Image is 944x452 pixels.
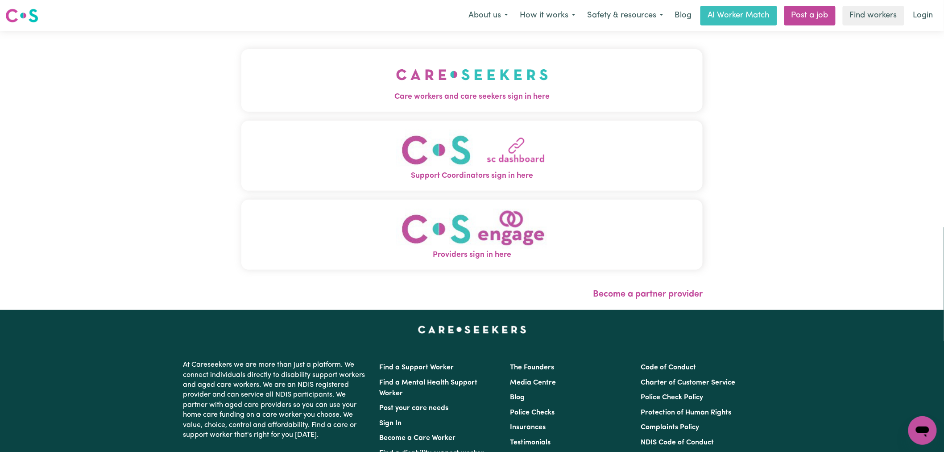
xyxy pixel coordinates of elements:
[641,364,696,371] a: Code of Conduct
[379,420,402,427] a: Sign In
[510,364,554,371] a: The Founders
[581,6,669,25] button: Safety & resources
[510,379,556,386] a: Media Centre
[669,6,697,25] a: Blog
[843,6,904,25] a: Find workers
[418,326,526,333] a: Careseekers home page
[641,394,704,401] a: Police Check Policy
[908,6,939,25] a: Login
[241,49,703,112] button: Care workers and care seekers sign in here
[241,249,703,261] span: Providers sign in here
[510,394,525,401] a: Blog
[379,435,455,442] a: Become a Care Worker
[241,121,703,191] button: Support Coordinators sign in here
[908,416,937,445] iframe: Button to launch messaging window
[510,409,555,416] a: Police Checks
[241,91,703,103] span: Care workers and care seekers sign in here
[241,200,703,270] button: Providers sign in here
[784,6,836,25] a: Post a job
[379,379,477,397] a: Find a Mental Health Support Worker
[379,405,448,412] a: Post your care needs
[593,290,703,299] a: Become a partner provider
[241,170,703,182] span: Support Coordinators sign in here
[5,5,38,26] a: Careseekers logo
[510,439,551,446] a: Testimonials
[183,356,368,444] p: At Careseekers we are more than just a platform. We connect individuals directly to disability su...
[5,8,38,24] img: Careseekers logo
[379,364,454,371] a: Find a Support Worker
[641,409,732,416] a: Protection of Human Rights
[514,6,581,25] button: How it works
[641,379,736,386] a: Charter of Customer Service
[463,6,514,25] button: About us
[700,6,777,25] a: AI Worker Match
[510,424,546,431] a: Insurances
[641,424,700,431] a: Complaints Policy
[641,439,714,446] a: NDIS Code of Conduct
